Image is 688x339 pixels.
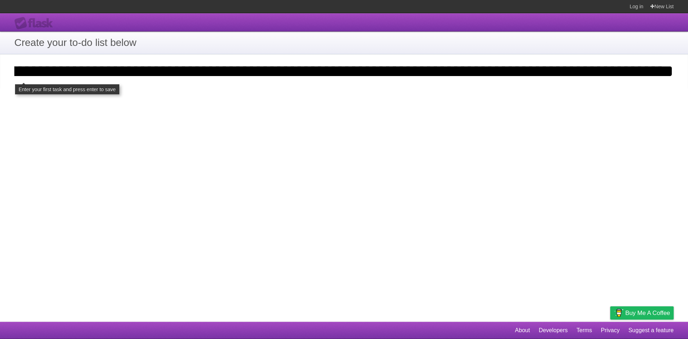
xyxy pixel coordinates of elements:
[14,35,674,50] h1: Create your to-do list below
[610,306,674,320] a: Buy me a coffee
[629,324,674,337] a: Suggest a feature
[14,17,57,30] div: Flask
[577,324,592,337] a: Terms
[539,324,568,337] a: Developers
[515,324,530,337] a: About
[614,307,623,319] img: Buy me a coffee
[601,324,620,337] a: Privacy
[625,307,670,319] span: Buy me a coffee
